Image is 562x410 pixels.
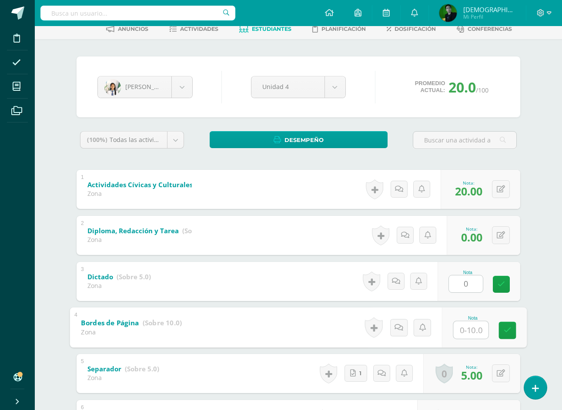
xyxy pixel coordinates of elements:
[125,83,174,91] span: [PERSON_NAME]
[87,374,159,382] div: Zona
[110,136,217,144] span: Todas las actividades de esta unidad
[312,22,366,36] a: Planificación
[125,364,159,373] strong: (Sobre 5.0)
[461,364,482,370] div: Nota:
[87,272,113,281] b: Dictado
[239,22,291,36] a: Estudiantes
[413,132,516,149] input: Buscar una actividad aquí...
[87,180,193,189] b: Actividades Cívicas y Culturales
[180,26,218,32] span: Actividades
[251,76,345,98] a: Unidad 4
[321,26,366,32] span: Planificación
[415,80,445,94] span: Promedio actual:
[453,316,493,321] div: Nota
[104,79,121,96] img: 0ff75508865d0ec48c9dc6fe7d41a513.png
[106,22,148,36] a: Anuncios
[87,189,192,198] div: Zona
[359,365,361,381] span: 1
[87,281,151,290] div: Zona
[169,22,218,36] a: Actividades
[448,270,487,275] div: Nota
[118,26,148,32] span: Anuncios
[435,364,453,384] a: 0
[80,132,184,148] a: (100%)Todas las actividades de esta unidad
[461,230,482,245] span: 0.00
[87,226,179,235] b: Diploma, Redacción y Tarea
[461,368,482,383] span: 5.00
[262,76,314,97] span: Unidad 4
[98,76,192,98] a: [PERSON_NAME]
[454,321,488,338] input: 0-10.0
[143,318,182,327] strong: (Sobre 10.0)
[81,316,182,330] a: Bordes de Página (Sobre 10.0)
[81,327,182,336] div: Zona
[210,131,388,148] a: Desempeño
[87,224,221,238] a: Diploma, Redacción y Tarea (Sobre 15.0)
[439,4,457,22] img: 61ffe4306d160f8f3c1d0351f17a41e4.png
[461,226,482,232] div: Nota:
[87,136,107,144] span: (100%)
[468,26,512,32] span: Conferencias
[463,5,515,14] span: [DEMOGRAPHIC_DATA]
[463,13,515,20] span: Mi Perfil
[345,365,367,382] a: 1
[40,6,235,20] input: Busca un usuario...
[87,364,121,373] b: Separador
[117,272,151,281] strong: (Sobre 5.0)
[476,86,488,94] span: /100
[87,270,151,284] a: Dictado (Sobre 5.0)
[455,184,482,198] span: 20.00
[448,78,476,96] span: 20.0
[87,178,234,192] a: Actividades Cívicas y Culturales
[284,132,324,148] span: Desempeño
[387,22,436,36] a: Dosificación
[455,180,482,186] div: Nota:
[252,26,291,32] span: Estudiantes
[81,318,139,327] b: Bordes de Página
[457,22,512,36] a: Conferencias
[87,362,159,376] a: Separador (Sobre 5.0)
[182,226,221,235] strong: (Sobre 15.0)
[87,235,192,244] div: Zona
[395,26,436,32] span: Dosificación
[449,275,483,292] input: 0-5.0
